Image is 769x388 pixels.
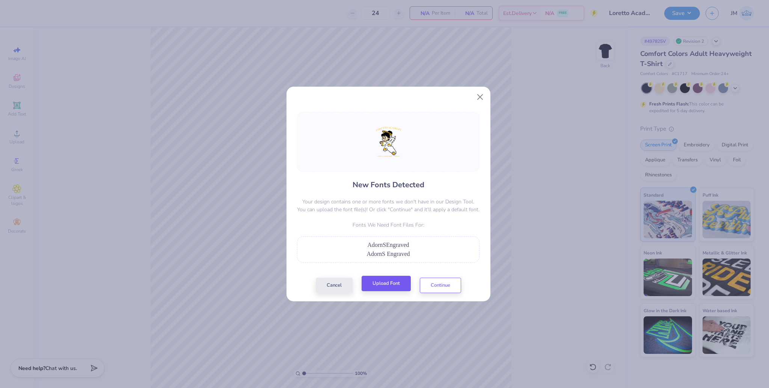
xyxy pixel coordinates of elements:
button: Close [473,90,487,104]
span: AdornSEngraved [367,242,409,248]
p: Fonts We Need Font Files For: [297,221,479,229]
button: Cancel [316,278,353,293]
p: Your design contains one or more fonts we don't have in our Design Tool. You can upload the font ... [297,198,479,214]
h4: New Fonts Detected [353,179,424,190]
button: Continue [420,278,461,293]
button: Upload Font [362,276,411,291]
span: AdornS Engraved [366,251,410,257]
